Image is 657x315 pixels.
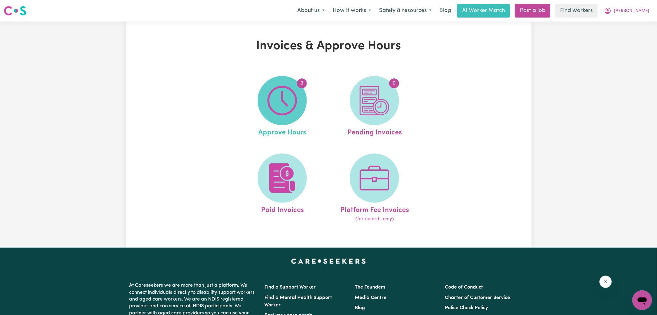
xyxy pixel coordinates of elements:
[293,4,329,17] button: About us
[555,4,598,18] a: Find workers
[515,4,550,18] a: Post a job
[389,78,399,88] span: 0
[4,4,26,18] a: Careseekers logo
[445,295,510,300] a: Charter of Customer Service
[330,76,419,138] a: Pending Invoices
[375,4,436,17] button: Safety & resources
[457,4,510,18] a: AI Worker Match
[445,285,483,290] a: Code of Conduct
[445,305,488,310] a: Police Check Policy
[238,76,327,138] a: Approve Hours
[197,39,460,54] h1: Invoices & Approve Hours
[4,4,37,9] span: Need any help?
[330,154,419,223] a: Platform Fee Invoices(for records only)
[265,285,316,290] a: Find a Support Worker
[347,125,402,138] span: Pending Invoices
[258,125,306,138] span: Approve Hours
[355,285,385,290] a: The Founders
[355,215,394,223] span: (for records only)
[355,295,386,300] a: Media Centre
[632,290,652,310] iframe: Button to launch messaging window
[614,8,649,14] span: [PERSON_NAME]
[261,203,304,216] span: Paid Invoices
[265,295,332,308] a: Find a Mental Health Support Worker
[291,259,366,264] a: Careseekers home page
[600,276,612,288] iframe: Close message
[340,203,409,216] span: Platform Fee Invoices
[436,4,455,18] a: Blog
[329,4,375,17] button: How it works
[355,305,365,310] a: Blog
[297,78,307,88] span: 3
[600,4,653,17] button: My Account
[4,5,26,16] img: Careseekers logo
[238,154,327,223] a: Paid Invoices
